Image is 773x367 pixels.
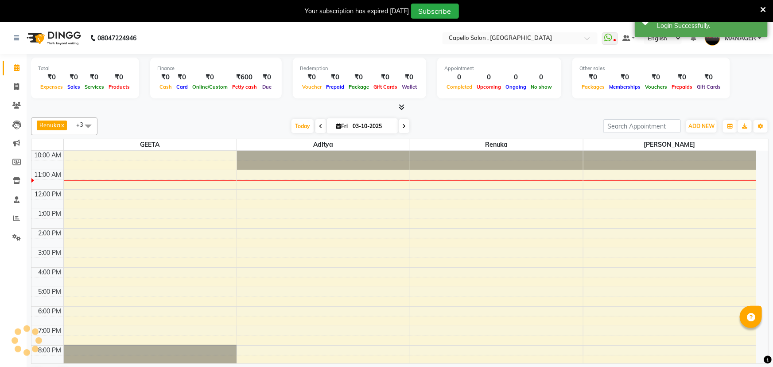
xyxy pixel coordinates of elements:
[37,307,63,316] div: 6:00 PM
[579,65,723,72] div: Other sales
[705,30,720,46] img: MANAGER
[346,72,371,82] div: ₹0
[33,170,63,180] div: 11:00 AM
[37,326,63,336] div: 7:00 PM
[97,26,136,51] b: 08047224946
[444,84,474,90] span: Completed
[411,4,459,19] button: Subscribe
[106,84,132,90] span: Products
[33,151,63,160] div: 10:00 AM
[82,84,106,90] span: Services
[37,287,63,297] div: 5:00 PM
[237,139,410,150] span: aditya
[37,229,63,238] div: 2:00 PM
[346,84,371,90] span: Package
[37,268,63,277] div: 4:00 PM
[300,65,419,72] div: Redemption
[259,72,275,82] div: ₹0
[174,72,190,82] div: ₹0
[65,84,82,90] span: Sales
[371,84,400,90] span: Gift Cards
[65,72,82,82] div: ₹0
[157,65,275,72] div: Finance
[579,84,607,90] span: Packages
[38,72,65,82] div: ₹0
[669,84,695,90] span: Prepaids
[60,121,64,129] a: x
[444,65,554,72] div: Appointment
[579,72,607,82] div: ₹0
[503,72,528,82] div: 0
[38,65,132,72] div: Total
[230,72,259,82] div: ₹600
[528,72,554,82] div: 0
[695,72,723,82] div: ₹0
[350,120,394,133] input: 2025-10-03
[33,190,63,199] div: 12:00 PM
[39,121,60,129] span: Renuka
[725,34,756,43] span: MANAGER
[82,72,106,82] div: ₹0
[106,72,132,82] div: ₹0
[607,84,643,90] span: Memberships
[371,72,400,82] div: ₹0
[583,139,757,150] span: [PERSON_NAME]
[76,121,90,128] span: +3
[64,139,237,150] span: GEETA
[300,72,324,82] div: ₹0
[657,21,761,31] div: Login Successfully.
[410,139,583,150] span: Renuka
[400,84,419,90] span: Wallet
[23,26,83,51] img: logo
[305,7,409,16] div: Your subscription has expired [DATE]
[37,346,63,355] div: 8:00 PM
[474,84,503,90] span: Upcoming
[324,84,346,90] span: Prepaid
[230,84,259,90] span: Petty cash
[291,119,314,133] span: Today
[400,72,419,82] div: ₹0
[157,72,174,82] div: ₹0
[37,209,63,219] div: 1:00 PM
[528,84,554,90] span: No show
[695,84,723,90] span: Gift Cards
[643,84,669,90] span: Vouchers
[603,119,681,133] input: Search Appointment
[607,72,643,82] div: ₹0
[324,72,346,82] div: ₹0
[38,84,65,90] span: Expenses
[300,84,324,90] span: Voucher
[686,120,717,133] button: ADD NEW
[334,123,350,129] span: Fri
[174,84,190,90] span: Card
[503,84,528,90] span: Ongoing
[157,84,174,90] span: Cash
[190,84,230,90] span: Online/Custom
[190,72,230,82] div: ₹0
[669,72,695,82] div: ₹0
[444,72,474,82] div: 0
[260,84,274,90] span: Due
[643,72,669,82] div: ₹0
[688,123,715,129] span: ADD NEW
[474,72,503,82] div: 0
[37,248,63,258] div: 3:00 PM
